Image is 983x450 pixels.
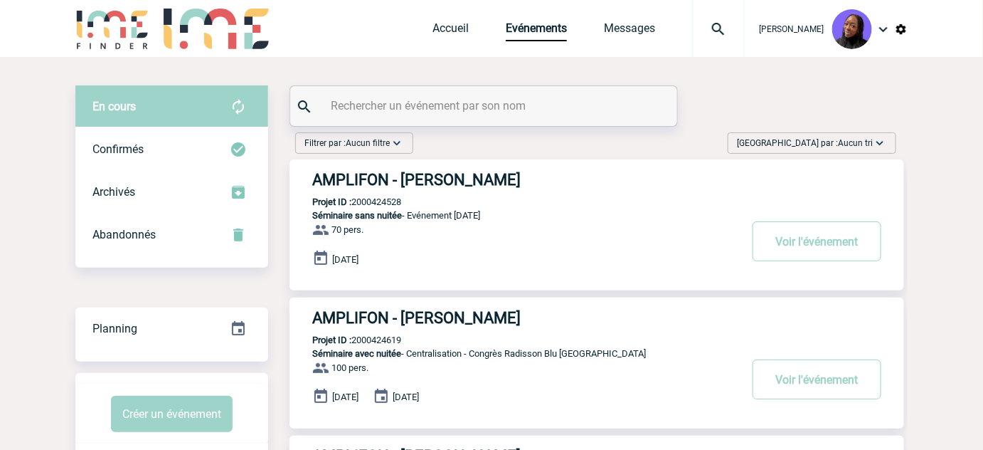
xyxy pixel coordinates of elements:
[327,95,644,116] input: Rechercher un événement par son nom
[289,348,739,359] p: - Centralisation - Congrès Radisson Blu [GEOGRAPHIC_DATA]
[390,136,404,150] img: baseline_expand_more_white_24dp-b.png
[312,171,739,189] h3: AMPLIFON - [PERSON_NAME]
[289,171,904,189] a: AMPLIFON - [PERSON_NAME]
[873,136,887,150] img: baseline_expand_more_white_24dp-b.png
[289,197,401,207] p: 2000424528
[312,335,351,345] b: Projet ID :
[92,185,135,199] span: Archivés
[75,9,149,49] img: IME-Finder
[92,322,137,335] span: Planning
[289,309,904,327] a: AMPLIFON - [PERSON_NAME]
[759,24,824,34] span: [PERSON_NAME]
[111,396,233,432] button: Créer un événement
[346,138,390,148] span: Aucun filtre
[312,210,402,221] span: Séminaire sans nuitée
[332,392,358,403] span: [DATE]
[604,21,655,41] a: Messages
[506,21,567,41] a: Evénements
[332,254,358,265] span: [DATE]
[75,308,268,350] div: Retrouvez ici tous vos événements organisés par date et état d'avancement
[331,225,363,236] span: 70 pers.
[832,9,872,49] img: 131349-0.png
[75,307,268,349] a: Planning
[92,100,136,113] span: En cours
[737,136,873,150] span: [GEOGRAPHIC_DATA] par :
[289,335,401,345] p: 2000424619
[312,309,739,327] h3: AMPLIFON - [PERSON_NAME]
[331,363,368,374] span: 100 pers.
[92,142,144,156] span: Confirmés
[753,221,881,261] button: Voir l'événement
[92,228,156,241] span: Abandonnés
[289,210,739,221] p: - Evénement [DATE]
[393,392,419,403] span: [DATE]
[312,348,401,359] span: Séminaire avec nuitée
[432,21,469,41] a: Accueil
[312,197,351,207] b: Projet ID :
[75,171,268,214] div: Retrouvez ici tous les événements que vous avez décidé d'archiver
[75,214,268,256] div: Retrouvez ici tous vos événements annulés
[304,136,390,150] span: Filtrer par :
[838,138,873,148] span: Aucun tri
[75,85,268,128] div: Retrouvez ici tous vos évènements avant confirmation
[753,360,881,399] button: Voir l'événement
